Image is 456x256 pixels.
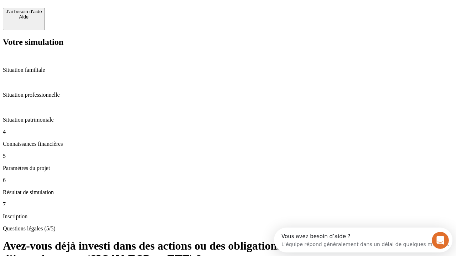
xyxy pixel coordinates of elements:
[7,6,175,12] div: Vous avez besoin d’aide ?
[3,117,453,123] p: Situation patrimoniale
[3,177,453,183] p: 6
[3,201,453,208] p: 7
[3,141,453,147] p: Connaissances financières
[6,9,42,14] div: J’ai besoin d'aide
[3,189,453,196] p: Résultat de simulation
[3,213,453,220] p: Inscription
[274,228,452,252] iframe: Intercom live chat discovery launcher
[3,8,45,30] button: J’ai besoin d'aideAide
[3,225,453,232] p: Questions légales (5/5)
[432,232,449,249] iframe: Intercom live chat
[3,67,453,73] p: Situation familiale
[3,129,453,135] p: 4
[6,14,42,20] div: Aide
[3,153,453,159] p: 5
[3,3,196,22] div: Ouvrir le Messenger Intercom
[3,92,453,98] p: Situation professionnelle
[3,37,453,47] h2: Votre simulation
[7,12,175,19] div: L’équipe répond généralement dans un délai de quelques minutes.
[3,165,453,171] p: Paramètres du projet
